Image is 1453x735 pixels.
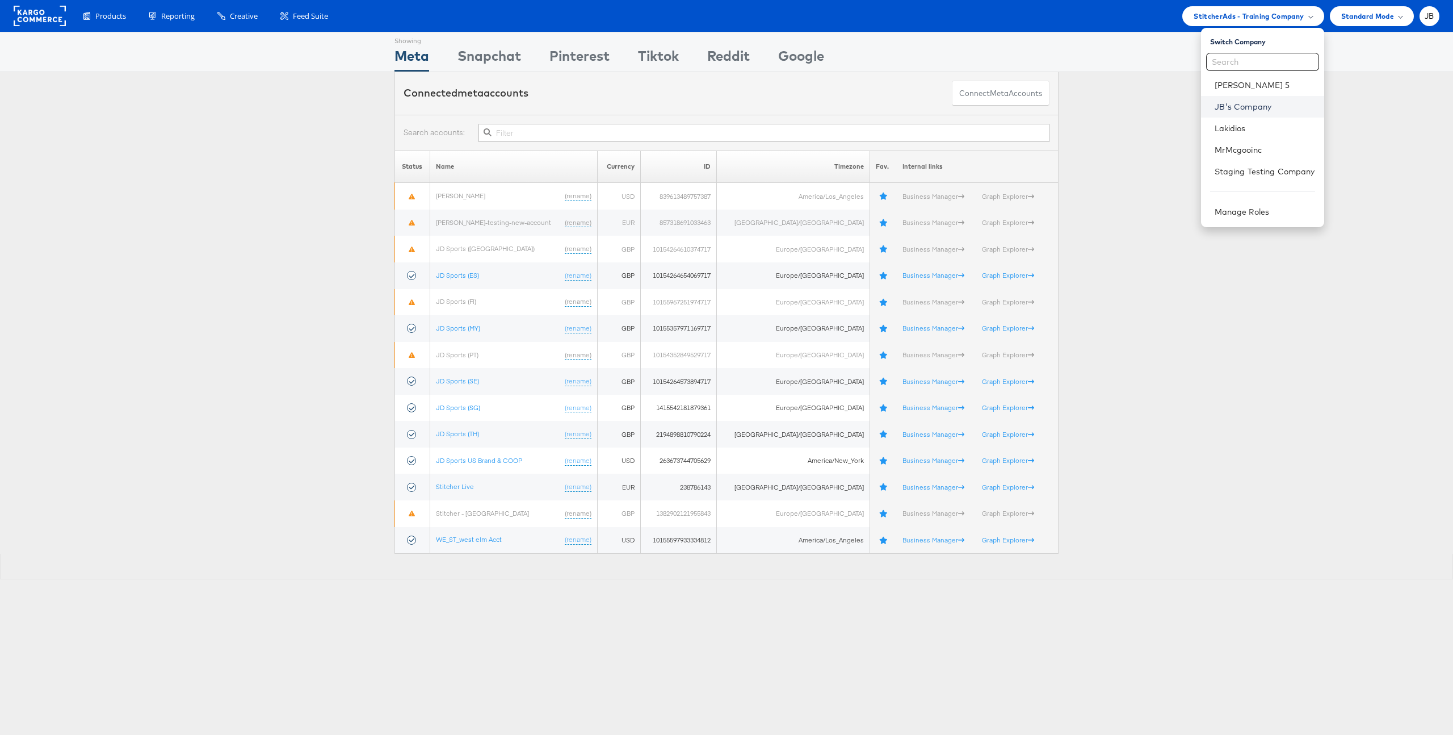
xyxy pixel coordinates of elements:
span: JB [1425,12,1434,20]
td: GBP [597,236,640,262]
a: JD Sports (SE) [436,377,479,385]
a: Business Manager [902,324,964,332]
div: Showing [394,32,429,46]
a: Business Manager [902,192,964,201]
a: MrMcgooinc [1215,144,1315,156]
div: Meta [394,46,429,72]
td: 10154264654069717 [640,262,716,289]
div: Google [778,46,824,72]
a: (rename) [565,456,591,466]
td: 10155967251974717 [640,289,716,316]
td: Europe/[GEOGRAPHIC_DATA] [716,500,870,527]
div: Reddit [707,46,750,72]
a: Stitcher Live [436,482,474,491]
a: [PERSON_NAME] [436,191,485,200]
a: JD Sports (FI) [436,297,476,306]
a: Business Manager [902,536,964,544]
a: (rename) [565,535,591,545]
a: (rename) [565,403,591,413]
span: Reporting [161,11,195,22]
td: 238786143 [640,474,716,500]
td: Europe/[GEOGRAPHIC_DATA] [716,395,870,421]
a: (rename) [565,350,591,360]
td: 839613489757387 [640,183,716,210]
a: (rename) [565,271,591,281]
a: Business Manager [902,456,964,465]
span: Products [95,11,126,22]
td: 10154264610374717 [640,236,716,262]
th: Status [395,151,430,183]
td: GBP [597,315,640,342]
td: 10155357971169717 [640,315,716,342]
td: 10154352849529717 [640,342,716,369]
button: ConnectmetaAccounts [952,81,1049,106]
td: Europe/[GEOGRAPHIC_DATA] [716,289,870,316]
td: 1382902121955843 [640,500,716,527]
td: GBP [597,368,640,395]
td: USD [597,183,640,210]
a: JD Sports (ES) [436,271,479,279]
a: Business Manager [902,218,964,227]
a: Graph Explorer [982,456,1034,465]
a: Business Manager [902,509,964,517]
a: JD Sports (PT) [436,350,478,359]
td: GBP [597,395,640,421]
a: Business Manager [902,298,964,306]
td: America/Los_Angeles [716,527,870,554]
a: (rename) [565,377,591,386]
td: Europe/[GEOGRAPHIC_DATA] [716,262,870,289]
a: Graph Explorer [982,324,1034,332]
a: Graph Explorer [982,483,1034,491]
a: JD Sports (MY) [436,324,480,332]
a: Graph Explorer [982,271,1034,279]
td: GBP [597,289,640,316]
a: Graph Explorer [982,298,1034,306]
span: StitcherAds - Training Company [1194,10,1304,22]
a: [PERSON_NAME] 5 [1215,80,1315,91]
td: USD [597,527,640,554]
a: Business Manager [902,271,964,279]
a: Business Manager [902,350,964,359]
a: Graph Explorer [982,245,1034,253]
a: JD Sports US Brand & COOP [436,456,522,465]
div: Tiktok [638,46,679,72]
td: Europe/[GEOGRAPHIC_DATA] [716,368,870,395]
td: America/Los_Angeles [716,183,870,210]
a: Business Manager [902,403,964,412]
div: Snapchat [457,46,521,72]
div: Switch Company [1210,32,1324,47]
span: Feed Suite [293,11,328,22]
a: Graph Explorer [982,403,1034,412]
td: America/New_York [716,448,870,474]
a: Graph Explorer [982,509,1034,517]
a: Graph Explorer [982,377,1034,386]
td: Europe/[GEOGRAPHIC_DATA] [716,236,870,262]
a: Graph Explorer [982,350,1034,359]
td: Europe/[GEOGRAPHIC_DATA] [716,315,870,342]
td: 10154264573894717 [640,368,716,395]
a: Graph Explorer [982,218,1034,227]
span: Creative [230,11,258,22]
a: Manage Roles [1215,207,1270,217]
a: (rename) [565,218,591,228]
a: WE_ST_west elm Acct [436,535,502,544]
a: (rename) [565,324,591,333]
span: meta [990,88,1009,99]
a: Business Manager [902,377,964,386]
a: Stitcher - [GEOGRAPHIC_DATA] [436,509,529,517]
a: Graph Explorer [982,430,1034,439]
a: (rename) [565,191,591,201]
a: JD Sports (SG) [436,403,480,412]
a: JD Sports (TH) [436,429,479,438]
span: meta [457,86,484,99]
td: 10155597933334812 [640,527,716,554]
div: Connected accounts [404,86,528,101]
a: (rename) [565,244,591,254]
th: Timezone [716,151,870,183]
input: Filter [478,124,1049,142]
td: 263673744705629 [640,448,716,474]
a: (rename) [565,482,591,492]
a: (rename) [565,429,591,439]
td: [GEOGRAPHIC_DATA]/[GEOGRAPHIC_DATA] [716,474,870,500]
td: GBP [597,421,640,448]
